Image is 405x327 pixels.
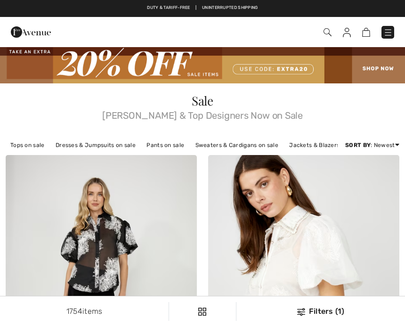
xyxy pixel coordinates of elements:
img: Filters [297,308,305,316]
div: : Newest [345,141,399,149]
a: Jackets & Blazers on sale [284,139,366,151]
span: 1754 [66,307,82,316]
div: Filters (1) [242,306,399,317]
a: Dresses & Jumpsuits on sale [51,139,140,151]
a: Pants on sale [142,139,189,151]
img: Shopping Bag [362,28,370,37]
a: 1ère Avenue [11,27,51,36]
a: Sweaters & Cardigans on sale [191,139,283,151]
img: Search [324,28,332,36]
strong: Sort By [345,142,371,148]
img: Menu [383,28,393,37]
span: [PERSON_NAME] & Top Designers Now on Sale [6,107,399,120]
img: Filters [198,308,206,316]
a: Tops on sale [6,139,49,151]
span: Sale [192,92,213,109]
img: My Info [343,28,351,37]
img: 1ère Avenue [11,23,51,41]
